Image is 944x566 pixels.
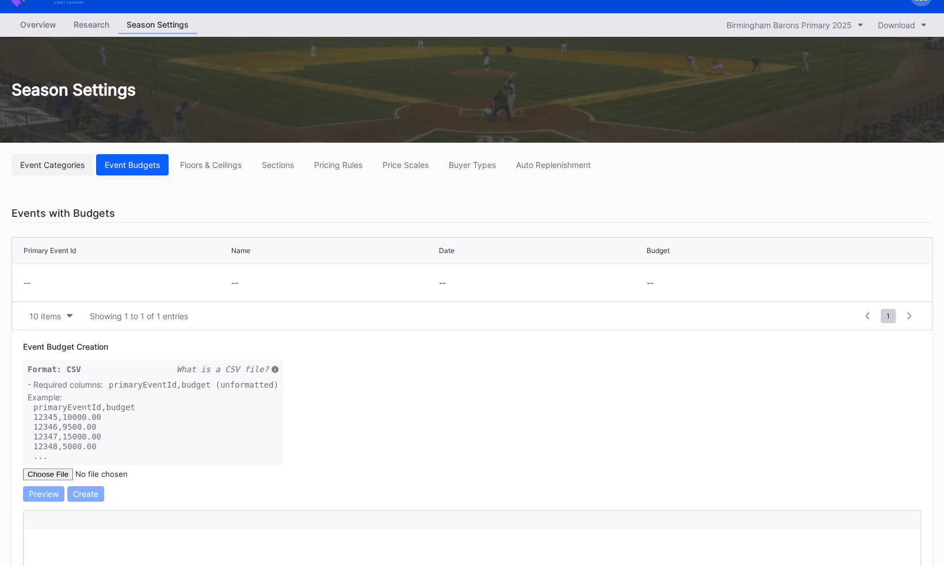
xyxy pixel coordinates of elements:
code: Format: CSV [28,365,81,374]
button: Event Budgets [96,154,169,175]
div: Research [65,16,118,33]
div: Example: [28,392,278,402]
button: Auto Replenishment [507,154,599,175]
div: Event Budgets [105,160,160,170]
div: Primary Event Id [24,246,76,255]
div: Date [439,246,454,255]
div: Event Budget Creation [23,342,921,351]
div: Showing 1 to 1 of 1 entries [90,311,188,321]
div: Event Categories [20,160,85,170]
button: Preview [23,486,64,502]
button: Floors & Ceilings [171,154,250,175]
button: Buyer Types [440,154,505,175]
div: Overview [12,16,65,33]
a: Season Settings [118,16,197,34]
div: Download [878,20,915,30]
button: Price Scales [374,154,437,175]
code: 12345,10000.00 [33,412,101,422]
button: Create [67,486,104,502]
div: Sections [262,160,294,170]
button: Pricing Rules [305,154,371,175]
div: Pricing Rules [314,160,362,170]
div: -- [439,278,644,288]
div: -- [647,278,851,288]
div: Auto Replenishment [516,160,591,170]
button: Sections [253,154,303,175]
code: 12347,15000.00 [33,432,101,441]
button: Download [872,17,932,33]
div: Floors & Ceilings [180,160,242,170]
div: Name [231,246,250,255]
div: Budget [647,246,670,255]
div: Create [73,489,98,499]
div: Price Scales [383,160,429,170]
code: primaryEventId,budget [33,403,135,412]
code: What is a CSV file? [177,365,278,380]
button: 10 items [24,308,78,324]
a: Overview [12,16,65,34]
button: Birmingham Barons Primary 2025 [721,17,869,33]
div: Birmingham Barons Primary 2025 [727,20,852,30]
div: - Required columns: [28,380,278,389]
div: Preview [29,489,59,499]
button: Event Categories [12,154,93,175]
code: ... [33,452,48,461]
span: 1 [881,309,896,323]
div: Buyer Types [449,160,496,170]
div: 10 items [29,311,61,321]
code: 12348,5000.00 [33,442,97,451]
div: -- [231,278,436,288]
div: -- [24,278,228,288]
code: 12346,9500.00 [33,422,97,431]
code: primaryEventId,budget (unformatted) [109,380,278,389]
div: Events with Budgets [12,204,932,223]
a: Research [65,16,118,34]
